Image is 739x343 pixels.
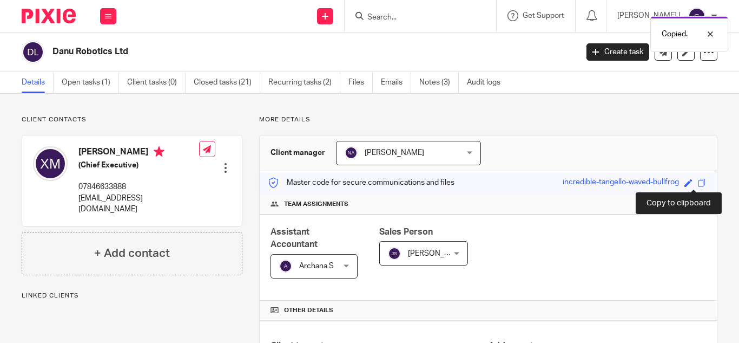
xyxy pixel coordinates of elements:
p: Client contacts [22,115,242,124]
h4: [PERSON_NAME] [78,146,199,160]
h5: (Chief Executive) [78,160,199,171]
h4: + Add contact [94,245,170,262]
div: incredible-tangello-waved-bullfrog [563,177,679,189]
span: Sales Person [379,228,433,236]
h3: Client manager [270,147,325,158]
p: Linked clients [22,292,242,300]
input: Search [366,13,464,23]
img: svg%3E [345,146,358,159]
p: Master code for secure communications and files [268,177,454,188]
a: Details [22,72,54,93]
span: Assistant Accountant [270,228,318,249]
p: More details [259,115,717,124]
img: svg%3E [388,247,401,260]
a: Audit logs [467,72,509,93]
img: Pixie [22,9,76,23]
img: svg%3E [688,8,705,25]
a: Client tasks (0) [127,72,186,93]
span: [PERSON_NAME] [408,250,467,257]
img: svg%3E [33,146,68,181]
p: 07846633888 [78,182,199,192]
a: Create task [586,43,649,61]
h2: Danu Robotics Ltd [52,46,467,57]
a: Files [348,72,373,93]
span: [PERSON_NAME] [365,149,424,157]
span: Other details [284,306,333,315]
img: svg%3E [279,260,292,273]
i: Primary [154,146,164,157]
a: Recurring tasks (2) [268,72,340,93]
span: Team assignments [284,200,348,209]
img: svg%3E [22,41,44,63]
a: Open tasks (1) [62,72,119,93]
a: Emails [381,72,411,93]
p: Copied. [662,29,688,40]
p: [EMAIL_ADDRESS][DOMAIN_NAME] [78,193,199,215]
a: Closed tasks (21) [194,72,260,93]
span: Archana S [299,262,334,270]
a: Notes (3) [419,72,459,93]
